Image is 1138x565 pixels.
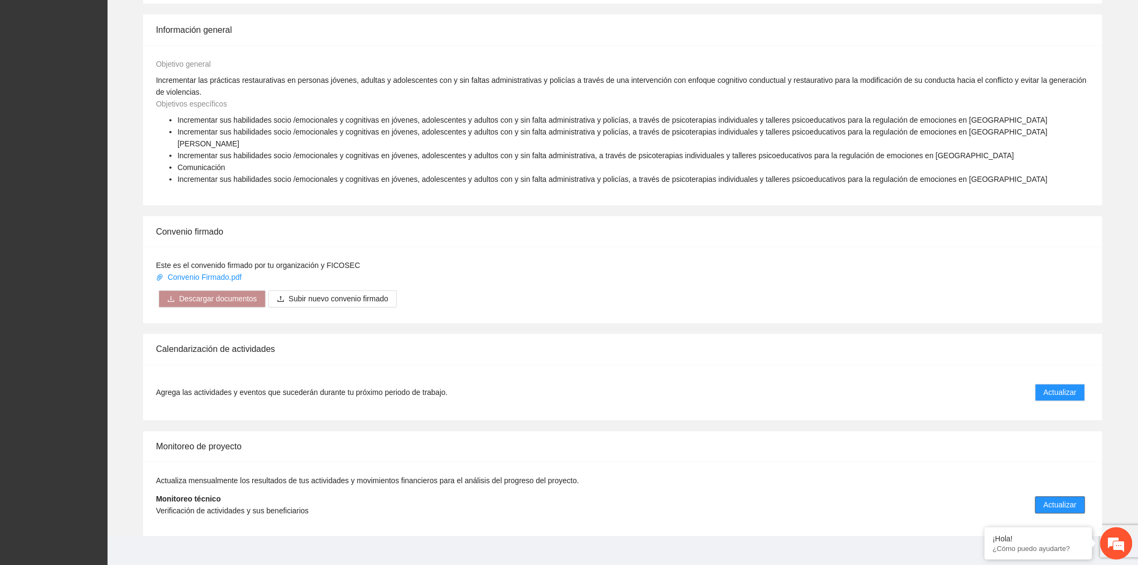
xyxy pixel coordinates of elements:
a: Convenio Firmado.pdf [156,273,244,282]
div: Minimizar ventana de chat en vivo [176,5,202,31]
span: Actualizar [1044,499,1077,511]
span: upload [277,295,284,304]
div: Chatee con nosotros ahora [56,55,181,69]
button: downloadDescargar documentos [159,291,266,308]
span: Estamos en línea. [62,144,148,252]
span: Comunicación [177,163,225,172]
span: Subir nuevo convenio firmado [289,293,388,305]
span: Objetivo general [156,60,211,68]
span: download [167,295,175,304]
span: Incrementar sus habilidades socio /emocionales y cognitivas en jóvenes, adolescentes y adultos co... [177,116,1048,124]
button: uploadSubir nuevo convenio firmado [268,291,397,308]
span: Agrega las actividades y eventos que sucederán durante tu próximo periodo de trabajo. [156,387,447,399]
span: Incrementar sus habilidades socio /emocionales y cognitivas en jóvenes, adolescentes y adultos co... [177,175,1048,183]
span: uploadSubir nuevo convenio firmado [268,295,397,303]
span: paper-clip [156,274,163,281]
span: Este es el convenido firmado por tu organización y FICOSEC [156,262,360,270]
span: Actualiza mensualmente los resultados de tus actividades y movimientos financieros para el anális... [156,477,579,485]
span: Incrementar las prácticas restaurativas en personas jóvenes, adultas y adolescentes con y sin fal... [156,76,1087,96]
div: Información general [156,15,1090,45]
button: Actualizar [1035,384,1085,401]
div: Monitoreo de proyecto [156,432,1090,462]
span: Verificación de actividades y sus beneficiarios [156,507,309,515]
div: ¡Hola! [993,534,1084,543]
strong: Monitoreo técnico [156,495,221,504]
span: Incrementar sus habilidades socio /emocionales y cognitivas en jóvenes, adolescentes y adultos co... [177,128,1048,148]
p: ¿Cómo puedo ayudarte? [993,545,1084,553]
button: Actualizar [1035,497,1085,514]
span: Incrementar sus habilidades socio /emocionales y cognitivas en jóvenes, adolescentes y adultos co... [177,151,1014,160]
span: Objetivos específicos [156,100,227,108]
div: Calendarización de actividades [156,334,1090,365]
span: Descargar documentos [179,293,257,305]
div: Convenio firmado [156,216,1090,247]
span: Actualizar [1044,387,1077,399]
textarea: Escriba su mensaje y pulse “Intro” [5,294,205,331]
